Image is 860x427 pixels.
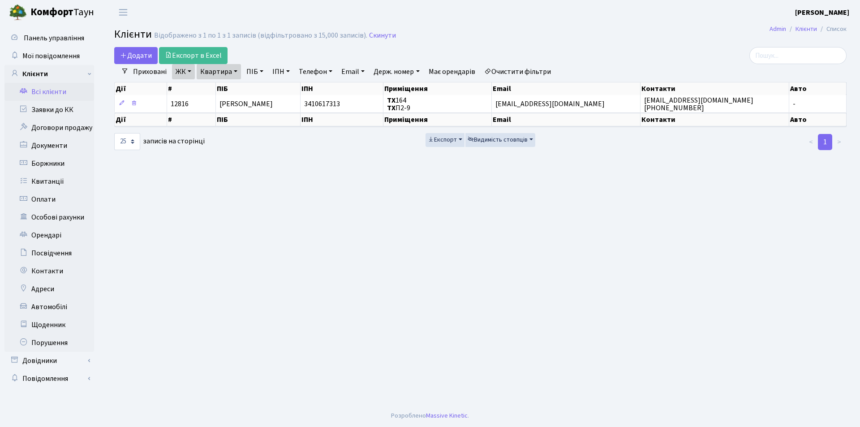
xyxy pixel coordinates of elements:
[114,133,140,150] select: записів на сторінці
[795,7,849,18] a: [PERSON_NAME]
[370,64,423,79] a: Держ. номер
[304,99,340,109] span: 3410617313
[4,280,94,298] a: Адреси
[129,64,170,79] a: Приховані
[4,83,94,101] a: Всі клієнти
[216,82,301,95] th: ПІБ
[171,99,189,109] span: 12816
[167,82,216,95] th: #
[749,47,847,64] input: Пошук...
[4,137,94,155] a: Документи
[159,47,228,64] a: Експорт в Excel
[4,155,94,173] a: Боржники
[4,226,94,244] a: Орендарі
[4,244,94,262] a: Посвідчення
[756,20,860,39] nav: breadcrumb
[4,334,94,352] a: Порушення
[4,173,94,190] a: Квитанції
[391,411,469,421] div: Розроблено .
[817,24,847,34] li: Список
[495,99,605,109] span: [EMAIL_ADDRESS][DOMAIN_NAME]
[4,316,94,334] a: Щоденник
[115,113,167,126] th: Дії
[269,64,293,79] a: ІПН
[644,95,753,113] span: [EMAIL_ADDRESS][DOMAIN_NAME] [PHONE_NUMBER]
[387,95,396,105] b: ТХ
[4,119,94,137] a: Договори продажу
[112,5,134,20] button: Переключити навігацію
[172,64,195,79] a: ЖК
[383,82,492,95] th: Приміщення
[167,113,216,126] th: #
[387,95,410,113] span: 164 П2-9
[641,82,789,95] th: Контакти
[114,26,152,42] span: Клієнти
[24,33,84,43] span: Панель управління
[154,31,367,40] div: Відображено з 1 по 1 з 1 записів (відфільтровано з 15,000 записів).
[4,101,94,119] a: Заявки до КК
[216,113,301,126] th: ПІБ
[120,51,152,60] span: Додати
[795,8,849,17] b: [PERSON_NAME]
[243,64,267,79] a: ПІБ
[4,352,94,370] a: Довідники
[30,5,94,20] span: Таун
[492,113,641,126] th: Email
[383,113,492,126] th: Приміщення
[425,64,479,79] a: Має орендарів
[219,99,273,109] span: [PERSON_NAME]
[114,47,158,64] a: Додати
[4,29,94,47] a: Панель управління
[4,208,94,226] a: Особові рахунки
[4,298,94,316] a: Автомобілі
[338,64,368,79] a: Email
[301,82,383,95] th: ІПН
[387,103,396,113] b: ТХ
[30,5,73,19] b: Комфорт
[818,134,832,150] a: 1
[114,133,205,150] label: записів на сторінці
[492,82,641,95] th: Email
[481,64,555,79] a: Очистити фільтри
[468,135,528,144] span: Видимість стовпців
[295,64,336,79] a: Телефон
[789,113,847,126] th: Авто
[4,262,94,280] a: Контакти
[369,31,396,40] a: Скинути
[789,82,847,95] th: Авто
[4,190,94,208] a: Оплати
[641,113,789,126] th: Контакти
[4,65,94,83] a: Клієнти
[115,82,167,95] th: Дії
[22,51,80,61] span: Мої повідомлення
[428,135,457,144] span: Експорт
[795,24,817,34] a: Клієнти
[465,133,535,147] button: Видимість стовпців
[301,113,383,126] th: ІПН
[426,411,468,420] a: Massive Kinetic
[793,99,795,109] span: -
[770,24,786,34] a: Admin
[197,64,241,79] a: Квартира
[426,133,464,147] button: Експорт
[4,47,94,65] a: Мої повідомлення
[9,4,27,22] img: logo.png
[4,370,94,388] a: Повідомлення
